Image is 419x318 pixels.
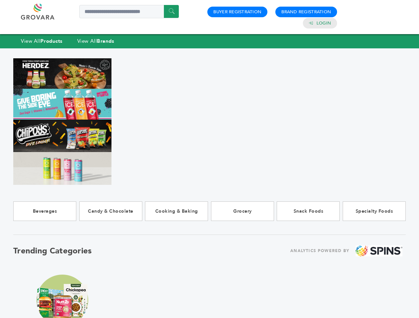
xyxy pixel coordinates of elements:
a: View AllBrands [77,38,114,44]
img: Marketplace Top Banner 3 [13,120,111,152]
a: Specialty Foods [343,201,406,221]
a: Grocery [211,201,274,221]
h2: Trending Categories [13,245,92,256]
strong: Products [40,38,62,44]
img: Marketplace Top Banner 1 [13,58,111,89]
input: Search a product or brand... [79,5,179,18]
a: Login [316,20,331,26]
a: Beverages [13,201,76,221]
a: Buyer Registration [213,9,261,15]
a: Candy & Chocolate [79,201,142,221]
img: Marketplace Top Banner 2 [13,89,111,120]
a: Cooking & Baking [145,201,208,221]
img: Marketplace Top Banner 4 [13,152,111,185]
img: spins.png [356,245,402,256]
span: ANALYTICS POWERED BY [290,247,349,255]
strong: Brands [97,38,114,44]
a: Brand Registration [281,9,331,15]
a: View AllProducts [21,38,63,44]
a: Snack Foods [277,201,340,221]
